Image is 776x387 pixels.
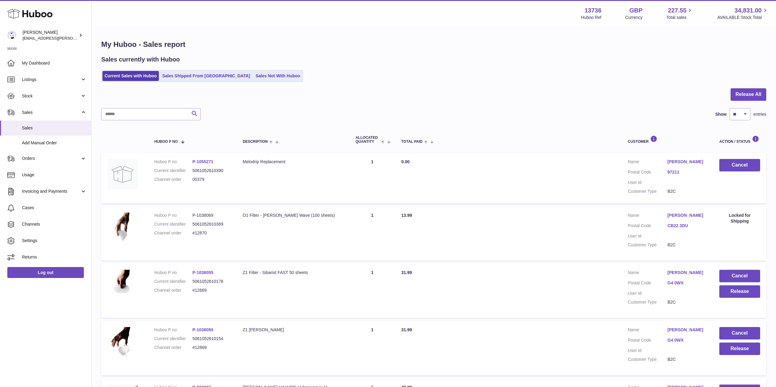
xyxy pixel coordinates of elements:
[192,270,213,275] a: P-1038055
[628,337,667,345] dt: Postal Code
[23,36,122,40] span: [EMAIL_ADDRESS][PERSON_NAME][DOMAIN_NAME]
[628,213,667,220] dt: Name
[243,270,343,276] div: Z1 Filter - Sibarist FAST 50 sheets
[735,6,762,15] span: 34,831.00
[349,153,395,203] td: 1
[628,188,667,194] dt: Customer Type
[101,55,180,64] h2: Sales currently with Huboo
[192,177,231,182] dd: 00379
[192,327,213,332] a: P-1038050
[243,213,343,218] div: O1 Filter - [PERSON_NAME] Wave (100 sheets)
[628,169,667,177] dt: Postal Code
[625,15,643,20] div: Currency
[401,140,423,144] span: Total paid
[667,337,707,343] a: G4 0WX
[719,159,760,171] button: Cancel
[628,233,667,239] dt: User Id
[585,6,602,15] strong: 13736
[154,230,192,236] dt: Channel order
[717,15,769,20] span: AVAILABLE Stock Total
[667,357,707,362] dd: B2C
[154,345,192,350] dt: Channel order
[243,159,343,165] div: Melodrip Replacement
[7,31,16,40] img: horia@orea.uk
[22,93,80,99] span: Stock
[401,159,409,164] span: 0.00
[667,169,707,175] a: 97211
[154,336,192,342] dt: Current identifier
[719,285,760,298] button: Release
[22,221,87,227] span: Channels
[731,88,766,101] button: Release All
[628,290,667,296] dt: User Id
[192,336,231,342] dd: 5061052610154
[628,357,667,362] dt: Customer Type
[253,71,302,81] a: Sales Not With Huboo
[22,125,87,131] span: Sales
[192,168,231,174] dd: 5061052610390
[154,279,192,284] dt: Current identifier
[22,77,80,83] span: Listings
[192,221,231,227] dd: 5061052610369
[107,270,138,310] img: 137361742779201.jpeg
[666,15,693,20] span: Total sales
[192,230,231,236] dd: #12870
[719,270,760,282] button: Cancel
[667,280,707,286] a: G4 0WX
[667,223,707,229] a: CB22 3DU
[22,156,80,161] span: Orders
[717,6,769,20] a: 34,831.00 AVAILABLE Stock Total
[719,343,760,355] button: Release
[22,254,87,260] span: Returns
[107,327,138,368] img: 137361742778689.png
[628,280,667,287] dt: Postal Code
[192,213,231,218] dd: P-1038069
[349,264,395,318] td: 1
[628,270,667,277] dt: Name
[192,287,231,293] dd: #12869
[102,71,159,81] a: Current Sales with Huboo
[628,242,667,248] dt: Customer Type
[22,205,87,211] span: Cases
[154,270,192,276] dt: Huboo P no
[22,172,87,178] span: Usage
[667,188,707,194] dd: B2C
[667,242,707,248] dd: B2C
[23,30,77,41] div: [PERSON_NAME]
[628,299,667,305] dt: Customer Type
[154,221,192,227] dt: Current identifier
[7,267,84,278] a: Log out
[715,111,727,117] label: Show
[349,321,395,375] td: 1
[22,238,87,244] span: Settings
[628,135,707,144] div: Customer
[667,159,707,165] a: [PERSON_NAME]
[243,327,343,333] div: Z1 [PERSON_NAME]
[22,110,80,115] span: Sales
[668,6,686,15] span: 227.55
[401,270,412,275] span: 31.99
[154,327,192,333] dt: Huboo P no
[667,327,707,333] a: [PERSON_NAME]
[628,159,667,166] dt: Name
[192,345,231,350] dd: #12869
[22,60,87,66] span: My Dashboard
[401,327,412,332] span: 31.99
[719,135,760,144] div: Action / Status
[107,159,138,189] img: no-photo.jpg
[349,206,395,261] td: 1
[581,15,602,20] div: Huboo Ref
[192,279,231,284] dd: 5061052610178
[154,287,192,293] dt: Channel order
[107,213,138,253] img: 137361742780911.png
[356,136,380,144] span: ALLOCATED Quantity
[101,40,766,49] h1: My Huboo - Sales report
[154,159,192,165] dt: Huboo P no
[719,327,760,340] button: Cancel
[154,168,192,174] dt: Current identifier
[401,213,412,218] span: 13.99
[154,177,192,182] dt: Channel order
[22,140,87,146] span: Add Manual Order
[753,111,766,117] span: entries
[154,140,178,144] span: Huboo P no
